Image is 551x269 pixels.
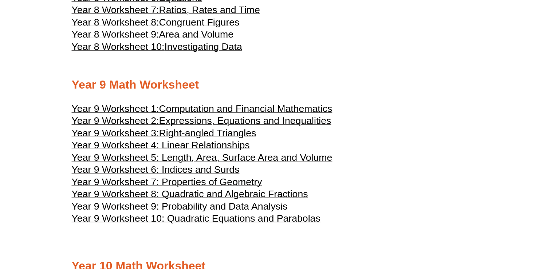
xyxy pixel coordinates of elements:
span: Year 9 Worksheet 3: [72,128,159,139]
a: Year 8 Worksheet 9:Area and Volume [72,32,234,39]
span: Year 9 Worksheet 4: Linear Relationships [72,140,250,151]
a: Year 8 Worksheet 7:Ratios, Rates and Time [72,8,260,15]
iframe: Chat Widget [430,187,551,269]
span: Year 9 Worksheet 2: [72,115,159,126]
span: Year 9 Worksheet 5: Length, Area, Surface Area and Volume [72,152,332,163]
span: Year 9 Worksheet 1: [72,103,159,114]
a: Year 9 Worksheet 7: Properties of Geometry [72,180,262,187]
span: Year 8 Worksheet 9: [72,29,159,40]
a: Year 9 Worksheet 5: Length, Area, Surface Area and Volume [72,155,332,163]
span: Right-angled Triangles [159,128,256,139]
span: Year 9 Worksheet 6: Indices and Surds [72,164,240,175]
span: Investigating Data [164,41,242,52]
a: Year 9 Worksheet 2:Expressions, Equations and Inequalities [72,118,331,126]
span: Year 9 Worksheet 7: Properties of Geometry [72,176,262,187]
h2: Year 9 Math Worksheet [72,77,480,93]
span: Year 9 Worksheet 10: Quadratic Equations and Parabolas [72,213,320,224]
span: Year 8 Worksheet 7: [72,4,159,15]
a: Year 9 Worksheet 8: Quadratic and Algebraic Fractions [72,192,308,199]
a: Year 9 Worksheet 10: Quadratic Equations and Parabolas [72,216,320,223]
span: Year 8 Worksheet 10: [72,41,165,52]
a: Year 9 Worksheet 9: Probability and Data Analysis [72,204,288,211]
span: Congruent Figures [159,17,240,28]
span: Year 8 Worksheet 8: [72,17,159,28]
a: Year 9 Worksheet 1:Computation and Financial Mathematics [72,106,332,114]
span: Year 9 Worksheet 8: Quadratic and Algebraic Fractions [72,188,308,199]
a: Year 9 Worksheet 6: Indices and Surds [72,167,240,175]
span: Expressions, Equations and Inequalities [159,115,331,126]
a: Year 8 Worksheet 8:Congruent Figures [72,20,240,27]
span: Year 9 Worksheet 9: Probability and Data Analysis [72,201,288,212]
a: Year 9 Worksheet 3:Right-angled Triangles [72,131,256,138]
span: Area and Volume [159,29,234,40]
a: Year 8 Worksheet 10:Investigating Data [72,44,242,52]
a: Year 9 Worksheet 4: Linear Relationships [72,143,250,150]
span: Ratios, Rates and Time [159,4,260,15]
span: Computation and Financial Mathematics [159,103,332,114]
